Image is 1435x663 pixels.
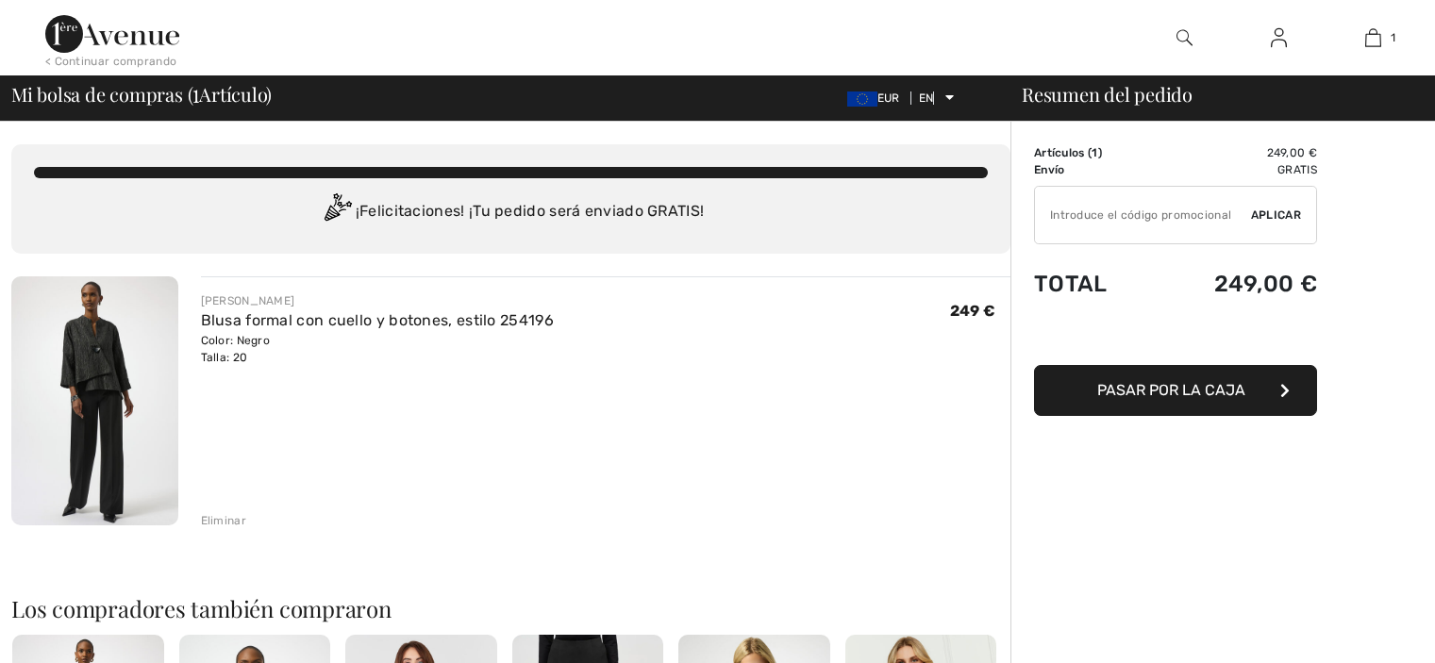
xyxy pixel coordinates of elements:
[1034,163,1065,176] font: Envío
[1035,187,1251,243] input: Código promocional
[1251,208,1301,222] font: Aplicar
[1092,146,1097,159] font: 1
[1256,26,1302,50] a: Iniciar sesión
[1098,146,1102,159] font: )
[201,294,295,307] font: [PERSON_NAME]
[1034,146,1092,159] font: Artículos (
[919,91,934,105] font: EN
[201,334,271,347] font: Color: Negro
[950,302,996,320] font: 249 €
[1327,26,1419,49] a: 1
[1034,271,1108,297] font: Total
[1277,163,1317,176] font: Gratis
[1034,365,1317,416] button: Pasar por la caja
[192,75,199,108] font: 1
[877,91,900,105] font: EUR
[1214,271,1317,297] font: 249,00 €
[847,91,877,107] img: Euro
[11,276,178,525] img: Blusa formal con cuello y botones, estilo 254196
[11,81,192,107] font: Mi bolsa de compras (
[1097,381,1245,399] font: Pasar por la caja
[1391,31,1395,44] font: 1
[1022,81,1193,107] font: Resumen del pedido
[199,81,272,107] font: Artículo)
[11,593,392,623] font: Los compradores también compraron
[45,55,176,68] font: < Continuar comprando
[318,193,356,231] img: Congratulation2.svg
[201,514,246,527] font: Eliminar
[1176,26,1193,49] img: buscar en el sitio web
[201,311,554,329] a: Blusa formal con cuello y botones, estilo 254196
[473,202,704,220] font: Tu pedido será enviado GRATIS!
[45,15,179,53] img: Avenida 1ère
[1271,26,1287,49] img: Mi información
[1267,146,1317,159] font: 249,00 €
[1365,26,1381,49] img: Mi bolso
[201,351,248,364] font: Talla: 20
[356,202,473,220] font: ¡Felicitaciones! ¡
[1034,316,1317,358] iframe: PayPal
